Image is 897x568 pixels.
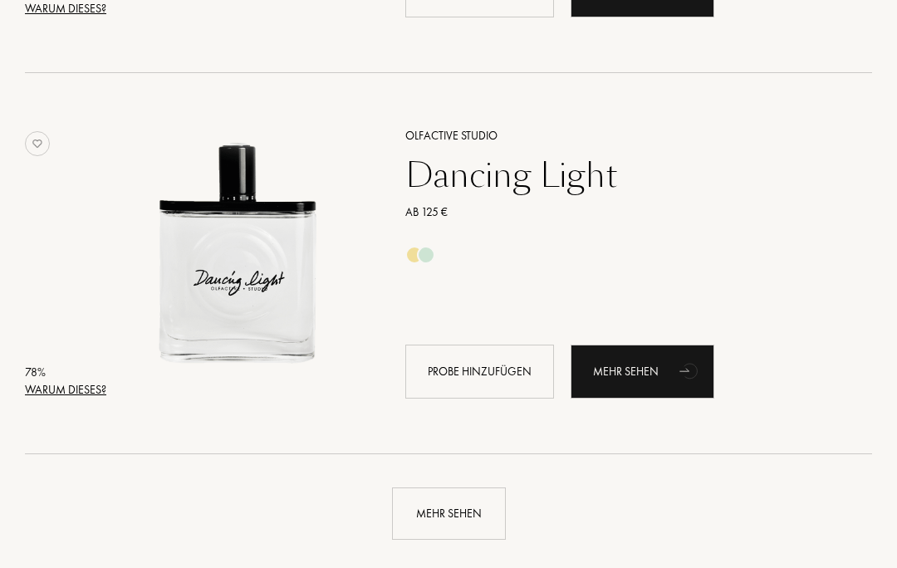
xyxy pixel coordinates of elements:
div: 78 % [25,365,106,382]
a: Dancing Light Olfactive Studio [106,107,380,418]
div: Mehr sehen [571,345,714,399]
a: Olfactive Studio [393,128,848,145]
a: Mehr sehenanimation [571,345,714,399]
div: Warum dieses? [25,1,106,18]
a: Ab 125 € [393,204,848,222]
div: Warum dieses? [25,382,106,399]
img: no_like_p.png [25,132,50,157]
div: Probe hinzufügen [405,345,554,399]
div: Mehr sehen [392,488,506,541]
div: animation [674,355,707,388]
img: Dancing Light Olfactive Studio [106,125,367,386]
a: Dancing Light [393,156,848,196]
